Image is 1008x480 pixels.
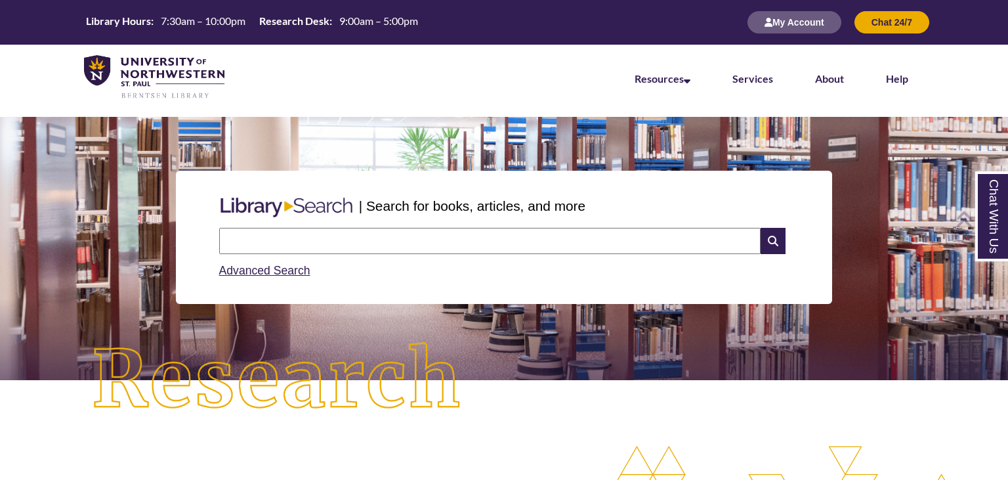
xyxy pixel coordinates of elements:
[161,14,245,27] span: 7:30am – 10:00pm
[955,210,1005,228] a: Back to Top
[854,11,929,33] button: Chat 24/7
[51,301,504,459] img: Research
[84,55,224,100] img: UNWSP Library Logo
[732,72,773,85] a: Services
[635,72,690,85] a: Resources
[81,14,423,32] a: Hours Today
[886,72,908,85] a: Help
[815,72,844,85] a: About
[339,14,418,27] span: 9:00am – 5:00pm
[747,11,841,33] button: My Account
[254,14,334,28] th: Research Desk:
[761,228,786,254] i: Search
[214,192,359,223] img: Libary Search
[81,14,423,30] table: Hours Today
[854,16,929,28] a: Chat 24/7
[81,14,156,28] th: Library Hours:
[747,16,841,28] a: My Account
[359,196,585,216] p: | Search for books, articles, and more
[219,264,310,277] a: Advanced Search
